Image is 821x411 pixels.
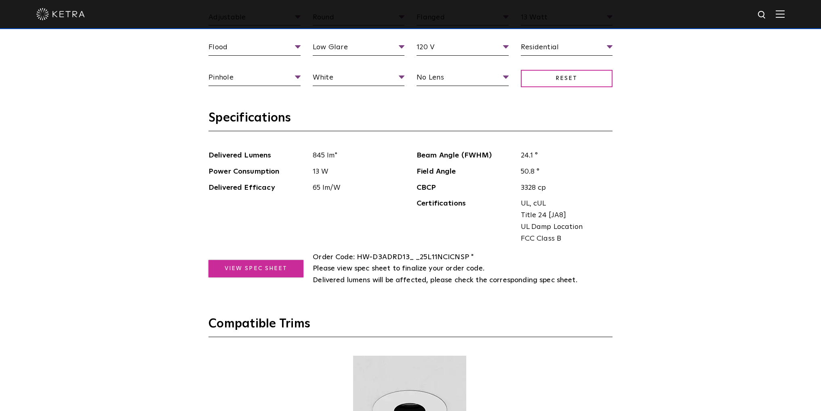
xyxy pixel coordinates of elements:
[313,72,405,86] span: White
[417,72,509,86] span: No Lens
[417,166,515,178] span: Field Angle
[515,166,613,178] span: 50.8 °
[208,150,307,161] span: Delivered Lumens
[208,166,307,178] span: Power Consumption
[417,150,515,161] span: Beam Angle (FWHM)
[521,233,607,245] span: FCC Class B
[521,198,607,210] span: UL, cUL
[417,42,509,56] span: 120 V
[313,277,577,284] span: Delivered lumens will be affected, please check the corresponding spec sheet.
[313,254,484,273] span: HW-D3ADRD13_ _25L11NCICNSP * Please view spec sheet to finalize your order code.
[36,8,85,20] img: ketra-logo-2019-white
[757,10,767,20] img: search icon
[313,254,355,261] span: Order Code:
[313,42,405,56] span: Low Glare
[515,182,613,194] span: 3328 cp
[521,221,607,233] span: UL Damp Location
[208,316,613,337] h3: Compatible Trims
[417,198,515,244] span: Certifications
[521,42,613,56] span: Residential
[208,72,301,86] span: Pinhole
[521,70,613,87] span: Reset
[208,182,307,194] span: Delivered Efficacy
[208,42,301,56] span: Flood
[208,260,303,277] a: View Spec Sheet
[417,182,515,194] span: CBCP
[307,150,405,161] span: 845 lm*
[515,150,613,161] span: 24.1 °
[208,110,613,131] h3: Specifications
[776,10,785,18] img: Hamburger%20Nav.svg
[307,182,405,194] span: 65 lm/W
[307,166,405,178] span: 13 W
[521,210,607,221] span: Title 24 [JA8]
